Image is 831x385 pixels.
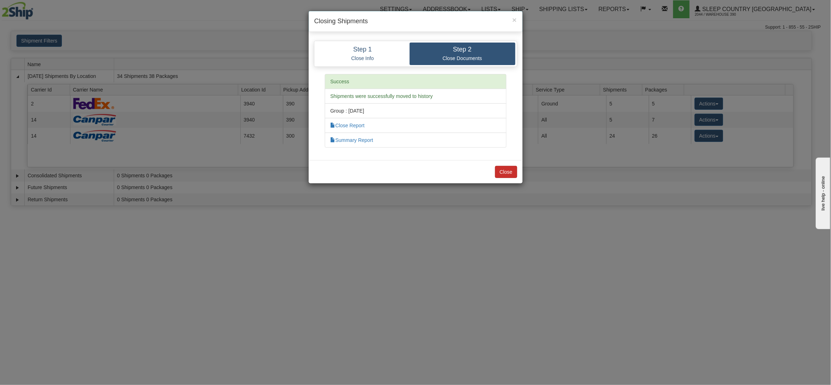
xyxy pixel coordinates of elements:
[325,103,507,118] li: Group : [DATE]
[325,89,507,104] li: Shipments were successfully moved to history
[415,55,510,61] p: Close Documents
[512,16,517,24] span: ×
[512,16,517,24] button: Close
[314,17,517,26] h4: Closing Shipments
[495,166,517,178] button: Close
[415,46,510,53] h4: Step 2
[331,123,365,128] a: Close Report
[316,43,410,65] a: Step 1 Close Info
[325,74,507,89] li: Success
[321,46,404,53] h4: Step 1
[321,55,404,61] p: Close Info
[815,156,830,229] iframe: chat widget
[331,137,373,143] a: Summary Report
[410,43,515,65] a: Step 2 Close Documents
[5,6,66,11] div: live help - online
